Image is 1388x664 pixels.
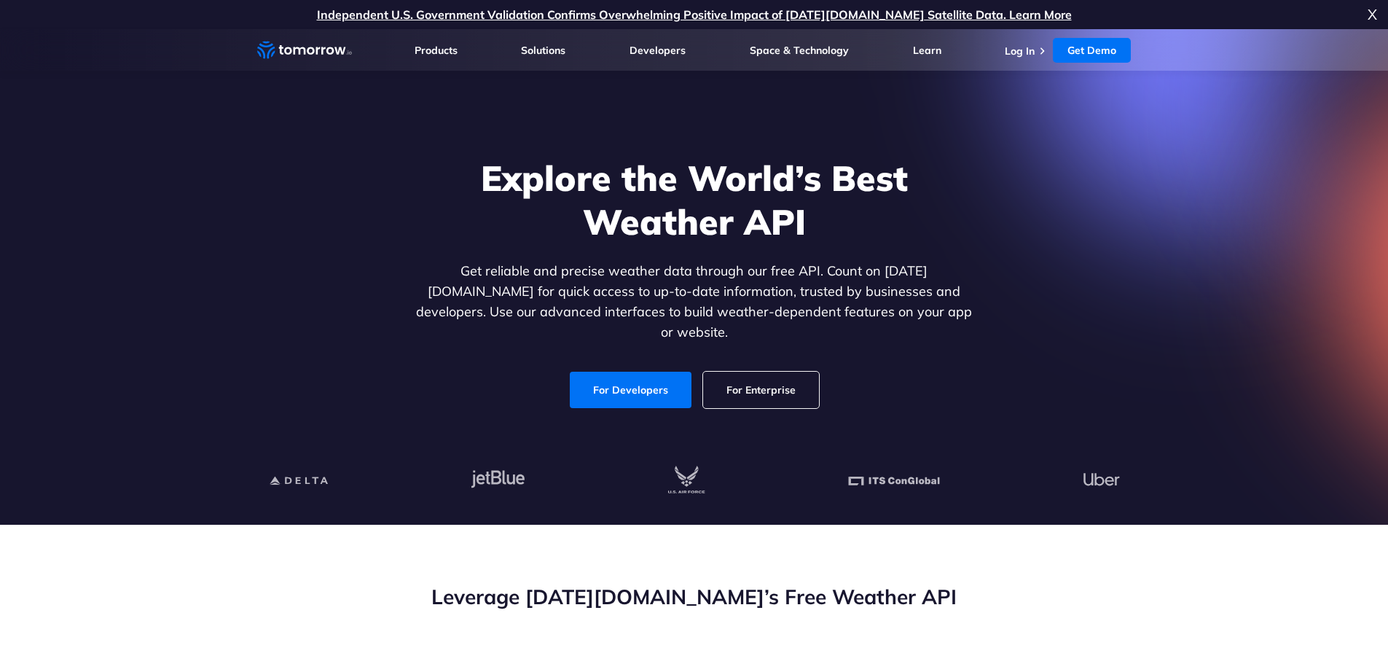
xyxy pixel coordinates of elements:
a: Space & Technology [750,44,849,57]
a: Developers [630,44,686,57]
h2: Leverage [DATE][DOMAIN_NAME]’s Free Weather API [257,583,1132,611]
a: Home link [257,39,352,61]
a: Independent U.S. Government Validation Confirms Overwhelming Positive Impact of [DATE][DOMAIN_NAM... [317,7,1072,22]
a: Solutions [521,44,565,57]
a: Products [415,44,458,57]
a: Get Demo [1053,38,1131,63]
a: For Enterprise [703,372,819,408]
a: Log In [1005,44,1035,58]
h1: Explore the World’s Best Weather API [413,156,976,243]
a: Learn [913,44,941,57]
p: Get reliable and precise weather data through our free API. Count on [DATE][DOMAIN_NAME] for quic... [413,261,976,343]
a: For Developers [570,372,691,408]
